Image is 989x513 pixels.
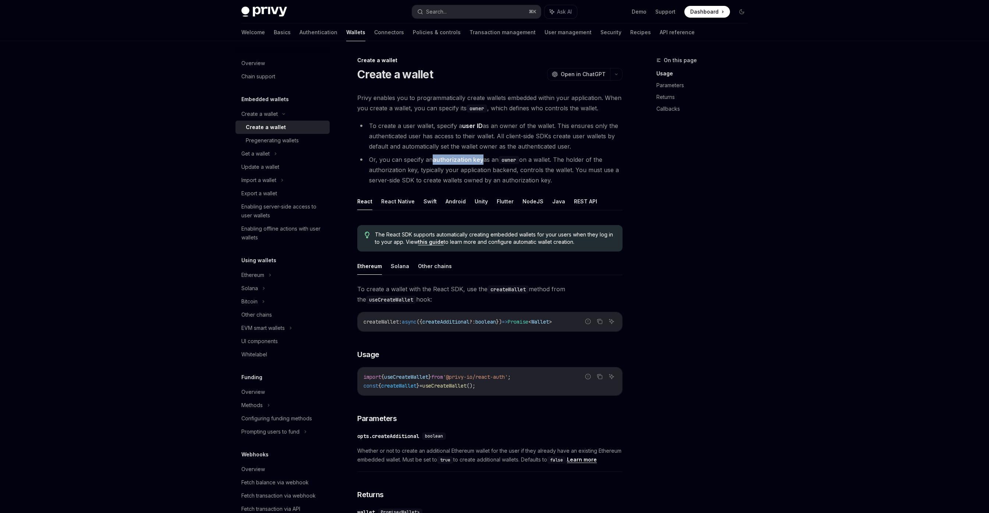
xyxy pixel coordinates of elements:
[428,374,431,380] span: }
[413,24,461,41] a: Policies & controls
[656,91,754,103] a: Returns
[357,413,397,424] span: Parameters
[241,149,270,158] div: Get a wallet
[241,414,312,423] div: Configuring funding methods
[241,284,258,293] div: Solana
[437,456,453,464] code: true
[412,5,541,18] button: Search...⌘K
[241,337,278,346] div: UI components
[357,257,382,275] button: Ethereum
[241,427,299,436] div: Prompting users to fund
[357,57,623,64] div: Create a wallet
[241,7,287,17] img: dark logo
[241,324,285,332] div: EVM smart wallets
[736,6,748,18] button: Toggle dark mode
[357,154,623,185] li: Or, you can specify an as an on a wallet. The holder of the authorization key, typically your app...
[416,318,422,325] span: ({
[557,8,572,15] span: Ask AI
[529,9,536,15] span: ⌘ K
[235,187,330,200] a: Export a wallet
[235,463,330,476] a: Overview
[545,5,577,18] button: Ask AI
[381,193,415,210] button: React Native
[357,349,379,360] span: Usage
[235,476,330,489] a: Fetch balance via webhook
[497,193,514,210] button: Flutter
[241,189,277,198] div: Export a wallet
[357,284,623,304] span: To create a wallet with the React SDK, use the method from the hook:
[241,297,258,306] div: Bitcoin
[235,412,330,425] a: Configuring funding methods
[375,231,615,246] span: The React SDK supports automatically creating embedded wallets for your users when they log in to...
[469,24,536,41] a: Transaction management
[235,489,330,502] a: Fetch transaction via webhook
[241,202,325,220] div: Enabling server-side access to user wallets
[274,24,291,41] a: Basics
[595,372,605,381] button: Copy the contents from the code block
[357,432,419,440] div: opts.createAdditional
[630,24,651,41] a: Recipes
[364,374,381,380] span: import
[241,491,316,500] div: Fetch transaction via webhook
[357,489,384,500] span: Returns
[399,318,402,325] span: :
[241,373,262,382] h5: Funding
[475,193,488,210] button: Unity
[545,24,592,41] a: User management
[422,382,467,389] span: useCreateWallet
[241,256,276,265] h5: Using wallets
[467,104,487,113] code: owner
[502,318,508,325] span: =>
[499,156,519,164] code: owner
[235,385,330,399] a: Overview
[547,68,610,81] button: Open in ChatGPT
[496,318,502,325] span: })
[475,318,496,325] span: boolean
[235,335,330,348] a: UI components
[241,465,265,474] div: Overview
[632,8,646,15] a: Demo
[241,72,275,81] div: Chain support
[241,176,276,185] div: Import a wallet
[655,8,676,15] a: Support
[235,348,330,361] a: Whitelabel
[443,374,508,380] span: '@privy-io/react-auth'
[583,372,593,381] button: Report incorrect code
[357,93,623,113] span: Privy enables you to programmatically create wallets embedded within your application. When you c...
[235,134,330,147] a: Pregenerating wallets
[235,57,330,70] a: Overview
[469,318,475,325] span: ?:
[422,318,469,325] span: createAdditional
[418,257,452,275] button: Other chains
[522,193,543,210] button: NodeJS
[366,296,416,304] code: useCreateWallet
[241,24,265,41] a: Welcome
[583,317,593,326] button: Report incorrect code
[431,374,443,380] span: from
[241,401,263,410] div: Methods
[660,24,695,41] a: API reference
[346,24,365,41] a: Wallets
[595,317,605,326] button: Copy the contents from the code block
[402,318,416,325] span: async
[446,193,466,210] button: Android
[656,103,754,115] a: Callbacks
[235,200,330,222] a: Enabling server-side access to user wallets
[508,318,528,325] span: Promise
[547,456,566,464] code: false
[561,71,606,78] span: Open in ChatGPT
[357,446,623,464] span: Whether or not to create an additional Ethereum wallet for the user if they already have an exist...
[357,68,433,81] h1: Create a wallet
[425,433,443,439] span: boolean
[549,318,552,325] span: >
[357,121,623,152] li: To create a user wallet, specify a as an owner of the wallet. This ensures only the authenticated...
[567,456,597,463] a: Learn more
[426,7,447,16] div: Search...
[364,318,399,325] span: createWallet
[241,310,272,319] div: Other chains
[690,8,719,15] span: Dashboard
[235,70,330,83] a: Chain support
[684,6,730,18] a: Dashboard
[418,239,444,245] a: this guide
[607,372,616,381] button: Ask AI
